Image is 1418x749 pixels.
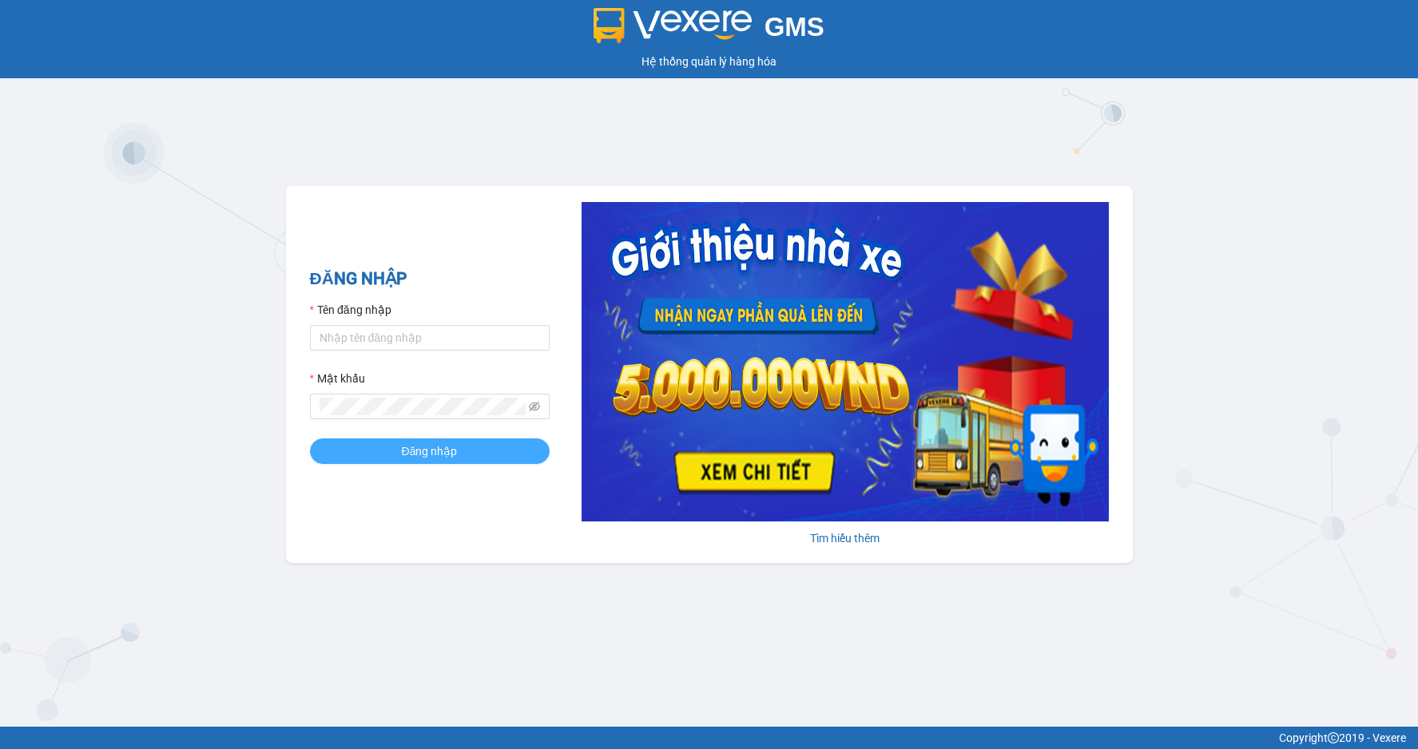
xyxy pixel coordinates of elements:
img: banner-0 [582,202,1109,521]
span: eye-invisible [529,401,540,412]
img: logo 2 [594,8,752,43]
span: Đăng nhập [402,442,458,460]
input: Tên đăng nhập [310,325,550,351]
div: Copyright 2019 - Vexere [12,729,1406,747]
span: GMS [765,12,824,42]
label: Tên đăng nhập [310,301,391,319]
div: Tìm hiểu thêm [582,529,1109,547]
input: Mật khẩu [320,398,526,415]
div: Hệ thống quản lý hàng hóa [4,53,1414,70]
a: GMS [594,24,824,37]
h2: ĐĂNG NHẬP [310,266,550,292]
label: Mật khẩu [310,370,365,387]
span: copyright [1328,732,1339,743]
button: Đăng nhập [310,438,550,464]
